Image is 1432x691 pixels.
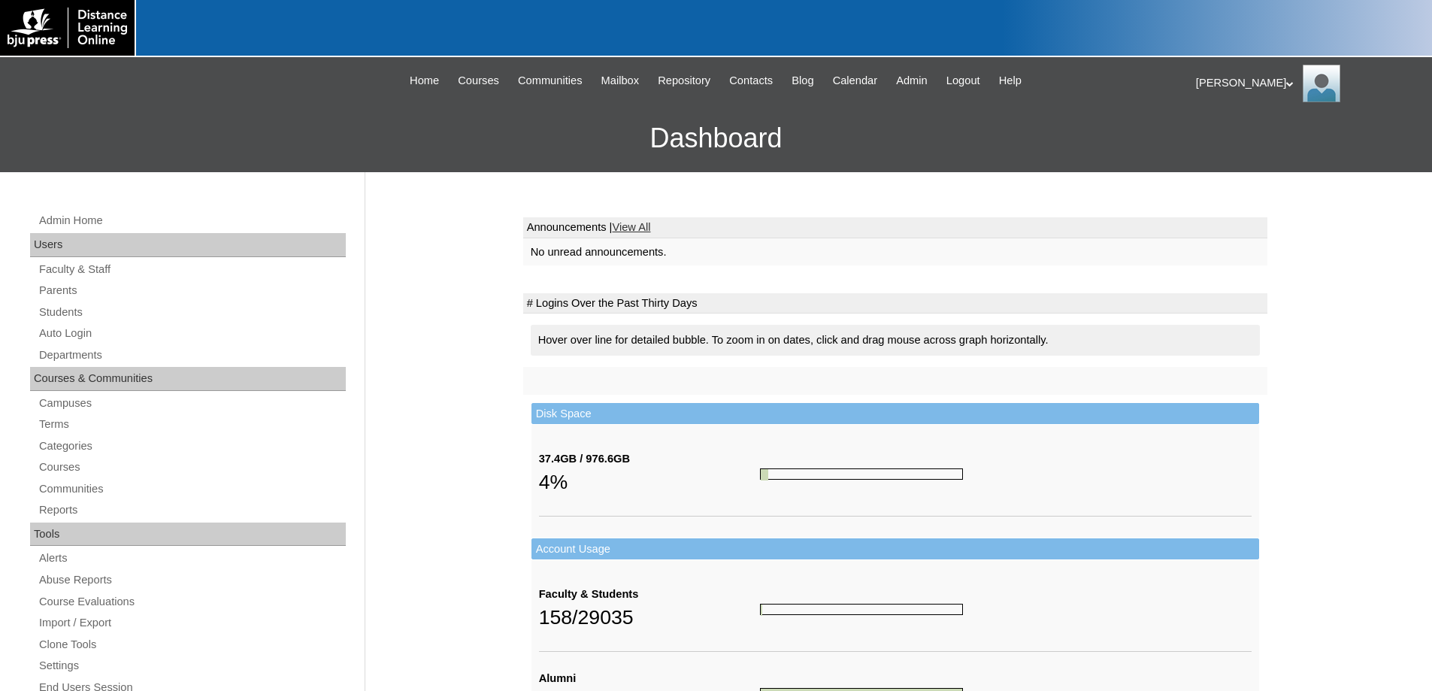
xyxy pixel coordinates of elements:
a: Calendar [825,72,885,89]
div: Faculty & Students [539,586,760,602]
div: Tools [30,523,346,547]
img: logo-white.png [8,8,127,48]
a: Terms [38,415,346,434]
div: Hover over line for detailed bubble. To zoom in on dates, click and drag mouse across graph horiz... [531,325,1260,356]
td: Disk Space [531,403,1259,425]
a: Logout [939,72,988,89]
a: Auto Login [38,324,346,343]
span: Contacts [729,72,773,89]
a: Categories [38,437,346,456]
span: Mailbox [601,72,640,89]
h3: Dashboard [8,105,1424,172]
a: Campuses [38,394,346,413]
div: 4% [539,467,760,497]
span: Courses [458,72,499,89]
div: Users [30,233,346,257]
a: Settings [38,656,346,675]
span: Home [410,72,439,89]
div: [PERSON_NAME] [1196,65,1417,102]
a: Courses [450,72,507,89]
span: Communities [518,72,583,89]
a: Admin Home [38,211,346,230]
span: Repository [658,72,710,89]
a: View All [612,221,650,233]
div: Alumni [539,671,760,686]
a: Abuse Reports [38,571,346,589]
span: Help [999,72,1022,89]
a: Repository [650,72,718,89]
a: Students [38,303,346,322]
a: Faculty & Staff [38,260,346,279]
a: Communities [510,72,590,89]
a: Courses [38,458,346,477]
a: Admin [889,72,935,89]
div: 37.4GB / 976.6GB [539,451,760,467]
a: Clone Tools [38,635,346,654]
a: Home [402,72,447,89]
td: Announcements | [523,217,1267,238]
a: Help [992,72,1029,89]
span: Logout [946,72,980,89]
span: Blog [792,72,813,89]
a: Reports [38,501,346,520]
a: Communities [38,480,346,499]
div: 158/29035 [539,602,760,632]
a: Blog [784,72,821,89]
td: # Logins Over the Past Thirty Days [523,293,1267,314]
td: No unread announcements. [523,238,1267,266]
div: Courses & Communities [30,367,346,391]
td: Account Usage [531,538,1259,560]
img: Pam Miller / Distance Learning Online Staff [1303,65,1340,102]
span: Admin [896,72,928,89]
a: Parents [38,281,346,300]
span: Calendar [833,72,877,89]
a: Mailbox [594,72,647,89]
a: Contacts [722,72,780,89]
a: Course Evaluations [38,593,346,611]
a: Alerts [38,549,346,568]
a: Departments [38,346,346,365]
a: Import / Export [38,614,346,632]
